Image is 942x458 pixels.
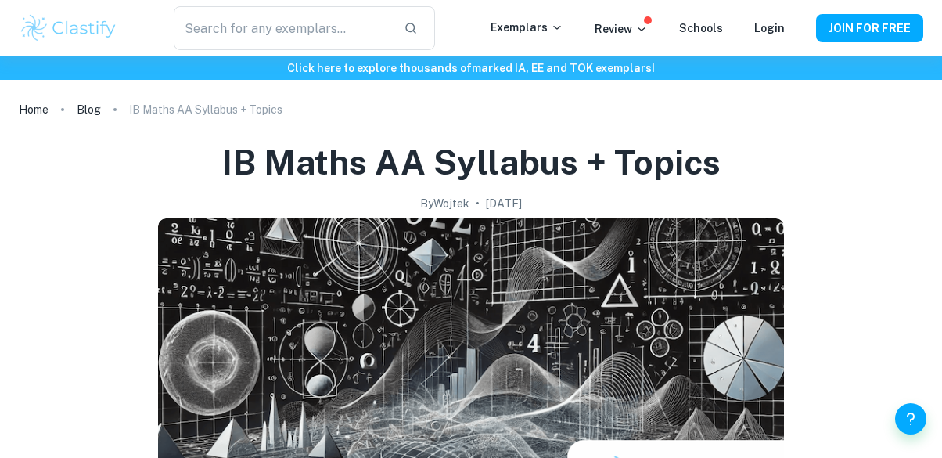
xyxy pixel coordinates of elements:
[476,195,480,212] p: •
[3,60,939,77] h6: Click here to explore thousands of marked IA, EE and TOK exemplars !
[595,20,648,38] p: Review
[679,22,723,34] a: Schools
[895,403,926,435] button: Help and Feedback
[221,139,721,186] h1: IB Maths AA Syllabus + Topics
[129,101,282,118] p: IB Maths AA Syllabus + Topics
[754,22,785,34] a: Login
[174,6,390,50] input: Search for any exemplars...
[420,195,469,212] h2: By Wojtek
[19,13,118,44] img: Clastify logo
[491,19,563,36] p: Exemplars
[19,99,49,121] a: Home
[816,14,923,42] button: JOIN FOR FREE
[486,195,522,212] h2: [DATE]
[77,99,101,121] a: Blog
